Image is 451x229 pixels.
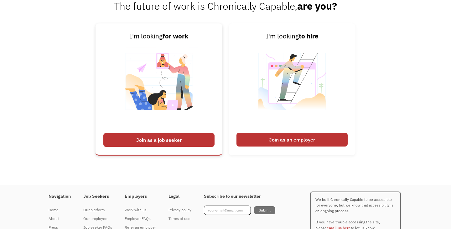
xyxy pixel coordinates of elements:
a: Employer FAQs [125,214,156,223]
h4: Employers [125,194,156,199]
a: Our employers [83,214,112,223]
div: I'm looking [103,31,215,41]
div: Home [49,206,71,214]
h4: Job Seekers [83,194,112,199]
h4: Navigation [49,194,71,199]
a: I'm lookingto hireJoin as an employer [229,23,355,155]
div: I'm looking [236,31,348,41]
img: Illustrated image of people looking for work [120,41,198,130]
div: Join as a job seeker [103,133,215,147]
a: I'm lookingfor workJoin as a job seeker [96,23,222,155]
h4: Legal [168,194,191,199]
strong: for work [163,32,188,40]
input: your-email@email.com [204,206,251,215]
div: Work with us [125,206,156,214]
strong: to hire [299,32,319,40]
a: About [49,214,71,223]
a: Our platform [83,206,112,214]
div: Privacy policy [168,206,191,214]
img: Illustrated image of someone looking to hire [253,41,331,130]
div: Our platform [83,206,112,214]
a: Terms of use [168,214,191,223]
div: Join as an employer [236,133,348,147]
a: Privacy policy [168,206,191,214]
input: Submit [254,206,275,214]
a: Home [49,206,71,214]
a: Work with us [125,206,156,214]
h4: Subscribe to our newsletter [204,194,275,199]
form: Footer Newsletter [204,206,275,215]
